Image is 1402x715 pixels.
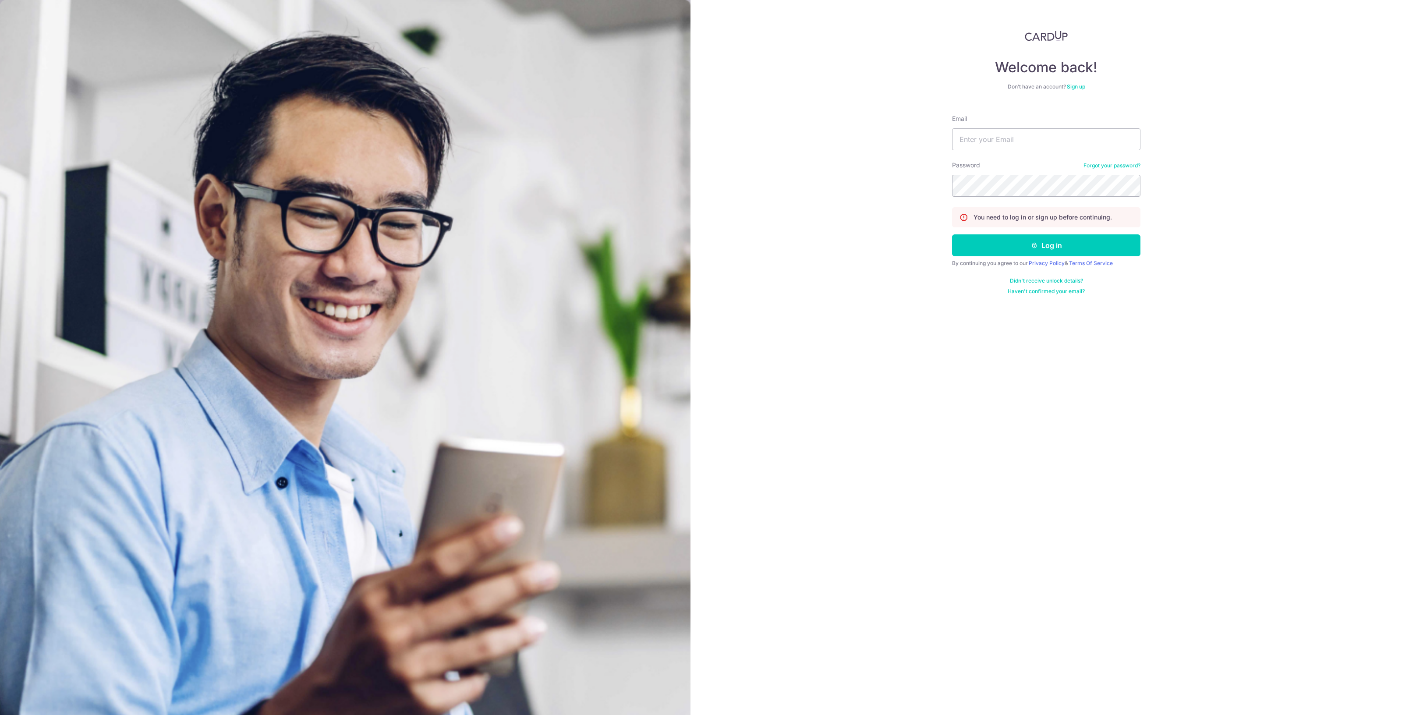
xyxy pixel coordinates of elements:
[952,114,967,123] label: Email
[1008,288,1085,295] a: Haven't confirmed your email?
[952,59,1140,76] h4: Welcome back!
[952,260,1140,267] div: By continuing you agree to our &
[1083,162,1140,169] a: Forgot your password?
[974,213,1112,222] p: You need to log in or sign up before continuing.
[1067,83,1085,90] a: Sign up
[1010,277,1083,284] a: Didn't receive unlock details?
[1029,260,1065,266] a: Privacy Policy
[1025,31,1068,41] img: CardUp Logo
[1069,260,1113,266] a: Terms Of Service
[952,128,1140,150] input: Enter your Email
[952,234,1140,256] button: Log in
[952,161,980,170] label: Password
[952,83,1140,90] div: Don’t have an account?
